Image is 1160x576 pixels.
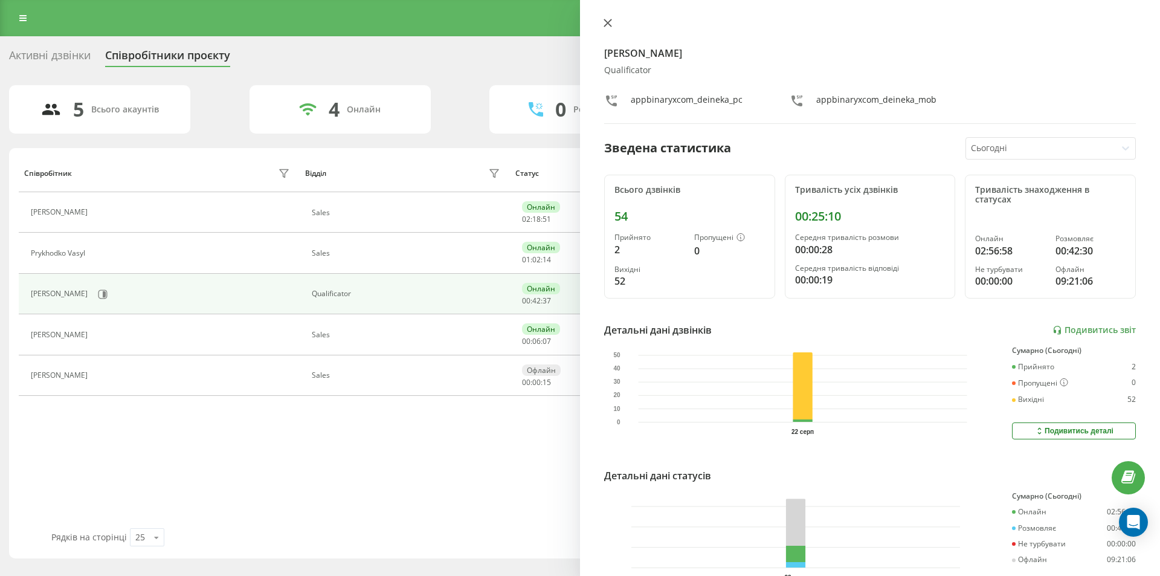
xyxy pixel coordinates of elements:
[312,290,503,298] div: Qualificator
[1132,378,1136,388] div: 0
[555,98,566,121] div: 0
[543,296,551,306] span: 37
[312,209,503,217] div: Sales
[1034,426,1113,436] div: Подивитись деталі
[795,233,946,242] div: Середня тривалість розмови
[532,336,541,346] span: 06
[1012,492,1136,500] div: Сумарно (Сьогодні)
[1012,540,1066,548] div: Не турбувати
[1012,422,1136,439] button: Подивитись деталі
[522,364,561,376] div: Офлайн
[791,429,814,435] text: 22 серп
[522,296,530,306] span: 00
[522,283,560,294] div: Онлайн
[1107,524,1136,532] div: 00:42:30
[543,214,551,224] span: 51
[305,169,326,178] div: Відділ
[694,244,764,258] div: 0
[91,105,159,115] div: Всього акаунтів
[604,46,1136,60] h4: [PERSON_NAME]
[9,49,91,68] div: Активні дзвінки
[522,297,551,305] div: : :
[522,254,530,265] span: 01
[975,235,1045,243] div: Онлайн
[532,377,541,387] span: 00
[1012,378,1068,388] div: Пропущені
[614,242,685,257] div: 2
[543,336,551,346] span: 07
[105,49,230,68] div: Співробітники проєкту
[522,214,530,224] span: 02
[614,274,685,288] div: 52
[975,185,1126,205] div: Тривалість знаходження в статусах
[1052,325,1136,335] a: Подивитись звіт
[543,377,551,387] span: 15
[1107,555,1136,564] div: 09:21:06
[614,185,765,195] div: Всього дзвінків
[613,365,620,372] text: 40
[1055,265,1126,274] div: Офлайн
[31,249,88,257] div: Prykhodko Vasyl
[522,201,560,213] div: Онлайн
[1012,363,1054,371] div: Прийнято
[522,242,560,253] div: Онлайн
[604,65,1136,76] div: Qualificator
[614,209,765,224] div: 54
[312,331,503,339] div: Sales
[522,336,530,346] span: 00
[522,215,551,224] div: : :
[1132,363,1136,371] div: 2
[613,378,620,385] text: 30
[1107,508,1136,516] div: 02:56:58
[1055,244,1126,258] div: 00:42:30
[31,290,91,298] div: [PERSON_NAME]
[522,378,551,387] div: : :
[604,139,731,157] div: Зведена статистика
[617,419,620,426] text: 0
[795,185,946,195] div: Тривалість усіх дзвінків
[31,371,91,380] div: [PERSON_NAME]
[1055,235,1126,243] div: Розмовляє
[614,265,685,274] div: Вихідні
[135,531,145,543] div: 25
[522,323,560,335] div: Онлайн
[51,531,127,543] span: Рядків на сторінці
[816,94,936,111] div: appbinaryxcom_deineka_mob
[522,337,551,346] div: : :
[613,392,620,399] text: 20
[532,214,541,224] span: 18
[329,98,340,121] div: 4
[1012,524,1056,532] div: Розмовляє
[543,254,551,265] span: 14
[1012,346,1136,355] div: Сумарно (Сьогодні)
[795,209,946,224] div: 00:25:10
[31,208,91,216] div: [PERSON_NAME]
[795,273,946,287] div: 00:00:19
[1055,274,1126,288] div: 09:21:06
[795,264,946,273] div: Середня тривалість відповіді
[1127,395,1136,404] div: 52
[613,406,620,412] text: 10
[614,233,685,242] div: Прийнято
[1012,508,1046,516] div: Онлайн
[795,242,946,257] div: 00:00:28
[522,256,551,264] div: : :
[1119,508,1148,537] div: Open Intercom Messenger
[1107,540,1136,548] div: 00:00:00
[573,105,632,115] div: Розмовляють
[631,94,743,111] div: appbinaryxcom_deineka_pc
[975,244,1045,258] div: 02:56:58
[604,323,712,337] div: Детальні дані дзвінків
[312,371,503,380] div: Sales
[515,169,539,178] div: Статус
[613,352,620,358] text: 50
[347,105,381,115] div: Онлайн
[73,98,84,121] div: 5
[312,249,503,257] div: Sales
[522,377,530,387] span: 00
[532,254,541,265] span: 02
[532,296,541,306] span: 42
[975,265,1045,274] div: Не турбувати
[694,233,764,243] div: Пропущені
[1012,555,1047,564] div: Офлайн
